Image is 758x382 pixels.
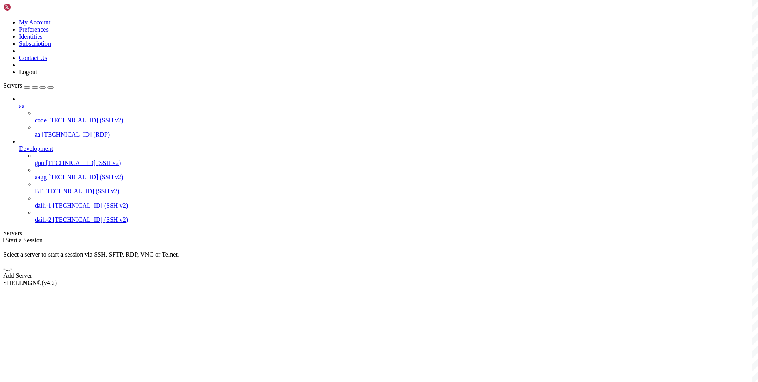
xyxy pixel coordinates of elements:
[46,159,121,166] span: [TECHNICAL_ID] (SSH v2)
[35,167,755,181] li: aagg [TECHNICAL_ID] (SSH v2)
[35,117,755,124] a: code [TECHNICAL_ID] (SSH v2)
[23,279,37,286] b: NGN
[35,209,755,223] li: daili-2 [TECHNICAL_ID] (SSH v2)
[3,3,49,11] img: Shellngn
[35,131,40,138] span: aa
[3,272,755,279] div: Add Server
[44,188,119,195] span: [TECHNICAL_ID] (SSH v2)
[3,230,755,237] div: Servers
[6,237,43,243] span: Start a Session
[48,117,123,124] span: [TECHNICAL_ID] (SSH v2)
[35,188,755,195] a: BT [TECHNICAL_ID] (SSH v2)
[35,202,51,209] span: daili-1
[42,279,57,286] span: 4.2.0
[35,181,755,195] li: BT [TECHNICAL_ID] (SSH v2)
[35,159,755,167] a: gpu [TECHNICAL_ID] (SSH v2)
[35,216,51,223] span: daili-2
[35,152,755,167] li: gpu [TECHNICAL_ID] (SSH v2)
[35,159,44,166] span: gpu
[19,145,755,152] a: Development
[19,69,37,75] a: Logout
[19,19,51,26] a: My Account
[35,174,755,181] a: aagg [TECHNICAL_ID] (SSH v2)
[19,95,755,138] li: aa
[42,131,110,138] span: [TECHNICAL_ID] (RDP)
[19,26,49,33] a: Preferences
[35,110,755,124] li: code [TECHNICAL_ID] (SSH v2)
[35,202,755,209] a: daili-1 [TECHNICAL_ID] (SSH v2)
[3,279,57,286] span: SHELL ©
[35,216,755,223] a: daili-2 [TECHNICAL_ID] (SSH v2)
[19,54,47,61] a: Contact Us
[35,188,43,195] span: BT
[3,237,6,243] span: 
[19,145,53,152] span: Development
[53,202,128,209] span: [TECHNICAL_ID] (SSH v2)
[3,244,755,272] div: Select a server to start a session via SSH, SFTP, RDP, VNC or Telnet. -or-
[35,174,47,180] span: aagg
[48,174,123,180] span: [TECHNICAL_ID] (SSH v2)
[19,33,43,40] a: Identities
[19,40,51,47] a: Subscription
[35,124,755,138] li: aa [TECHNICAL_ID] (RDP)
[3,82,54,89] a: Servers
[35,131,755,138] a: aa [TECHNICAL_ID] (RDP)
[35,195,755,209] li: daili-1 [TECHNICAL_ID] (SSH v2)
[35,117,47,124] span: code
[19,138,755,223] li: Development
[19,103,755,110] a: aa
[3,82,22,89] span: Servers
[19,103,24,109] span: aa
[53,216,128,223] span: [TECHNICAL_ID] (SSH v2)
